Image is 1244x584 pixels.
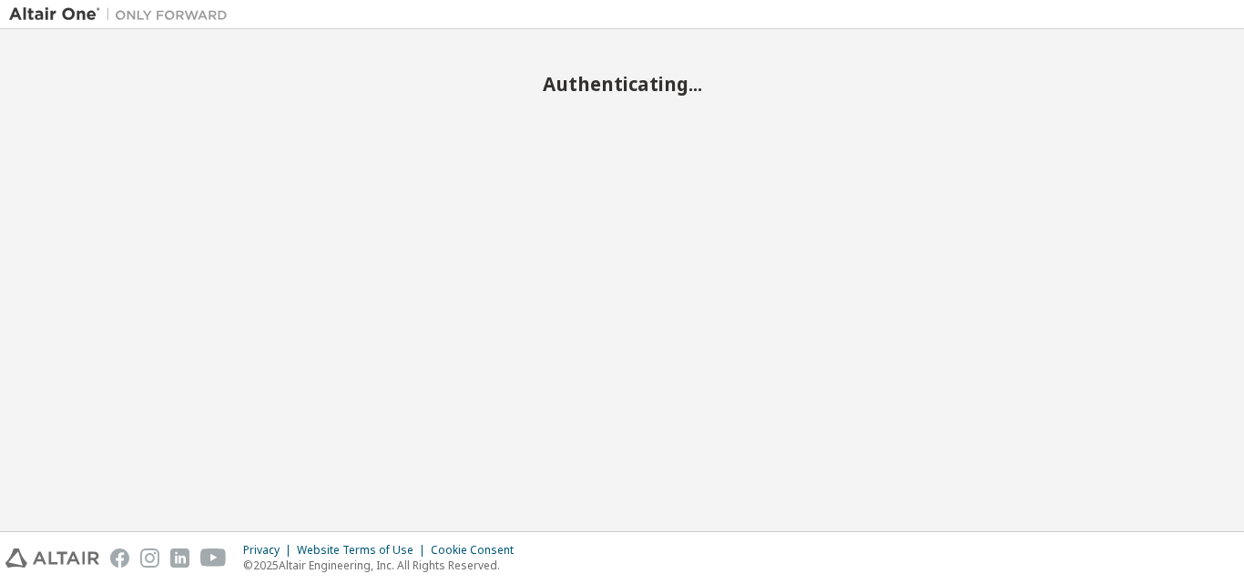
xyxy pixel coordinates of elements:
h2: Authenticating... [9,72,1235,96]
img: youtube.svg [200,548,227,568]
img: altair_logo.svg [5,548,99,568]
div: Privacy [243,543,297,558]
img: facebook.svg [110,548,129,568]
img: linkedin.svg [170,548,189,568]
p: © 2025 Altair Engineering, Inc. All Rights Reserved. [243,558,525,573]
img: instagram.svg [140,548,159,568]
img: Altair One [9,5,237,24]
div: Cookie Consent [431,543,525,558]
div: Website Terms of Use [297,543,431,558]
